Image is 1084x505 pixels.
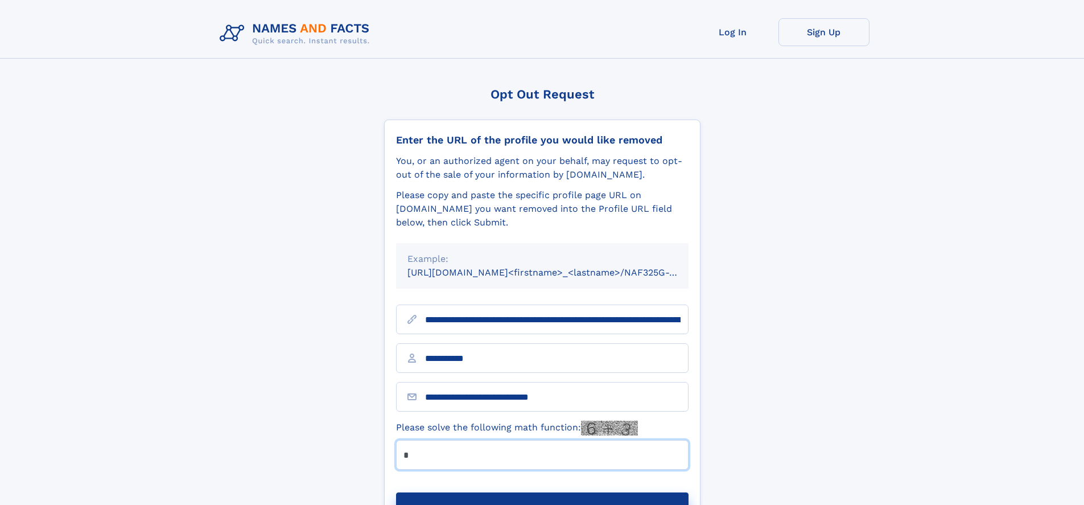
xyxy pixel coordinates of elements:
[407,252,677,266] div: Example:
[407,267,710,278] small: [URL][DOMAIN_NAME]<firstname>_<lastname>/NAF325G-xxxxxxxx
[778,18,869,46] a: Sign Up
[396,154,689,182] div: You, or an authorized agent on your behalf, may request to opt-out of the sale of your informatio...
[215,18,379,49] img: Logo Names and Facts
[396,421,638,436] label: Please solve the following math function:
[396,134,689,146] div: Enter the URL of the profile you would like removed
[687,18,778,46] a: Log In
[384,87,700,101] div: Opt Out Request
[396,188,689,229] div: Please copy and paste the specific profile page URL on [DOMAIN_NAME] you want removed into the Pr...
